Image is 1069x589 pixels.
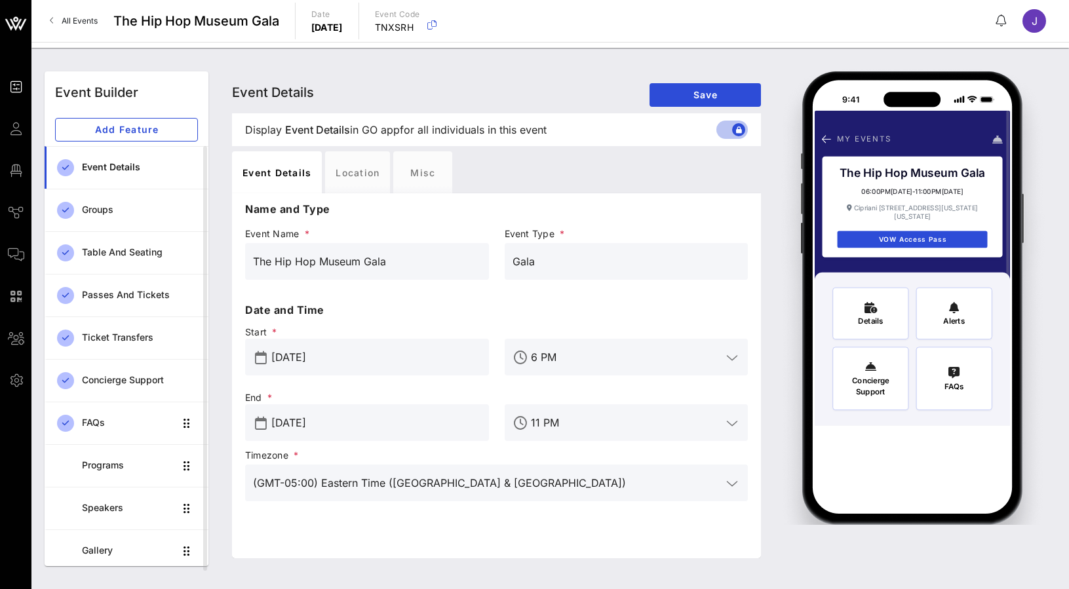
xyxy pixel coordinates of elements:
a: Programs [45,444,208,487]
p: [DATE] [311,21,343,34]
p: Date and Time [245,302,748,318]
a: Groups [45,189,208,231]
input: Event Name [253,251,481,272]
a: Ticket Transfers [45,316,208,359]
p: Event Code [375,8,420,21]
span: for all individuals in this event [400,122,547,138]
div: Passes and Tickets [82,290,198,301]
span: J [1032,14,1038,28]
input: Start Time [531,347,722,368]
span: Event Details [232,85,314,100]
input: End Time [531,412,722,433]
span: End [245,391,489,404]
a: All Events [42,10,106,31]
div: Location [325,151,390,193]
span: Start [245,326,489,339]
div: Programs [82,460,174,471]
div: Concierge Support [82,375,198,386]
input: Timezone [253,472,722,493]
div: Ticket Transfers [82,332,198,343]
div: Table and Seating [82,247,198,258]
a: Concierge Support [45,359,208,402]
div: J [1022,9,1046,33]
a: Speakers [45,487,208,529]
p: Date [311,8,343,21]
div: Event Details [82,162,198,173]
span: Timezone [245,449,748,462]
p: TNXSRH [375,21,420,34]
div: Misc [393,151,452,193]
div: FAQs [82,417,174,428]
button: prepend icon [255,417,267,430]
span: Event Details [285,122,350,138]
button: Save [650,83,761,107]
input: End Date [271,412,481,433]
span: Event Type [505,227,748,240]
span: All Events [62,16,98,26]
div: Gallery [82,545,174,556]
a: FAQs [45,402,208,444]
span: Display in GO app [245,122,547,138]
span: Add Feature [66,124,187,135]
div: Event Builder [55,83,138,102]
a: Event Details [45,146,208,189]
a: Table and Seating [45,231,208,274]
input: Event Type [513,251,741,272]
div: Speakers [82,503,174,514]
button: prepend icon [255,351,267,364]
button: Add Feature [55,118,198,142]
p: Name and Type [245,201,748,217]
div: Event Details [232,151,322,193]
input: Start Date [271,347,481,368]
span: The Hip Hop Museum Gala [113,11,279,31]
a: Passes and Tickets [45,274,208,316]
a: Gallery [45,529,208,572]
span: Event Name [245,227,489,240]
div: Groups [82,204,198,216]
span: Save [660,89,750,100]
